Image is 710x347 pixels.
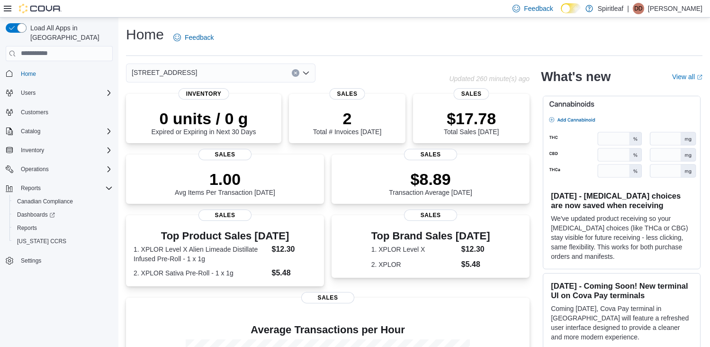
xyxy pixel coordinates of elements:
a: Home [17,68,40,80]
button: Home [2,67,117,81]
div: Expired or Expiring in Next 30 Days [152,109,256,136]
p: $8.89 [389,170,472,189]
dt: 1. XPLOR Level X Alien Limeade Distillate Infused Pre-Roll - 1 x 1g [134,245,268,264]
a: Dashboards [13,209,59,220]
button: Users [17,87,39,99]
a: Settings [17,255,45,266]
dd: $12.30 [461,244,490,255]
a: Reports [13,222,41,234]
span: Dashboards [17,211,55,219]
span: DD [634,3,642,14]
span: Washington CCRS [13,236,113,247]
span: Reports [17,183,113,194]
span: Canadian Compliance [17,198,73,205]
dd: $12.30 [272,244,317,255]
span: Sales [301,292,354,303]
p: Updated 260 minute(s) ago [449,75,530,82]
span: Sales [330,88,365,100]
button: Users [2,86,117,100]
button: [US_STATE] CCRS [9,235,117,248]
h4: Average Transactions per Hour [134,324,522,336]
button: Reports [17,183,45,194]
a: Canadian Compliance [13,196,77,207]
div: Total Sales [DATE] [444,109,499,136]
div: Total # Invoices [DATE] [313,109,381,136]
button: Catalog [2,125,117,138]
dt: 2. XPLOR Sativa Pre-Roll - 1 x 1g [134,268,268,278]
button: Canadian Compliance [9,195,117,208]
span: Canadian Compliance [13,196,113,207]
dd: $5.48 [461,259,490,270]
input: Dark Mode [561,3,581,13]
dt: 2. XPLOR [371,260,458,269]
img: Cova [19,4,62,13]
h1: Home [126,25,164,44]
p: | [627,3,629,14]
span: Home [17,68,113,80]
button: Operations [2,163,117,176]
span: Catalog [21,128,40,135]
button: Open list of options [302,69,310,77]
a: [US_STATE] CCRS [13,236,70,247]
span: Catalog [17,126,113,137]
p: [PERSON_NAME] [648,3,702,14]
span: Users [21,89,36,97]
span: Operations [17,164,113,175]
button: Inventory [17,145,48,156]
button: Inventory [2,144,117,157]
span: Inventory [179,88,229,100]
span: Load All Apps in [GEOGRAPHIC_DATA] [27,23,113,42]
span: Users [17,87,113,99]
dt: 1. XPLOR Level X [371,245,458,254]
span: Sales [198,149,252,160]
div: Avg Items Per Transaction [DATE] [175,170,275,196]
span: Reports [21,184,41,192]
span: Customers [21,109,48,116]
a: Customers [17,107,52,118]
button: Settings [2,254,117,267]
span: [US_STATE] CCRS [17,237,66,245]
h3: [DATE] - Coming Soon! New terminal UI on Cova Pay terminals [551,281,692,300]
span: Sales [198,210,252,221]
div: Transaction Average [DATE] [389,170,472,196]
span: Feedback [185,33,214,42]
p: 0 units / 0 g [152,109,256,128]
span: Settings [17,255,113,266]
a: Dashboards [9,208,117,221]
h3: Top Product Sales [DATE] [134,230,316,242]
span: Operations [21,165,49,173]
nav: Complex example [6,63,113,292]
dd: $5.48 [272,267,317,279]
span: Home [21,70,36,78]
p: 2 [313,109,381,128]
p: Coming [DATE], Cova Pay terminal in [GEOGRAPHIC_DATA] will feature a refreshed user interface des... [551,304,692,342]
span: Feedback [524,4,553,13]
span: Reports [13,222,113,234]
span: Reports [17,224,37,232]
button: Operations [17,164,53,175]
div: Daniel D [633,3,644,14]
span: Sales [404,210,457,221]
h3: [DATE] - [MEDICAL_DATA] choices are now saved when receiving [551,191,692,210]
span: Inventory [21,146,44,154]
button: Reports [2,182,117,195]
span: Sales [404,149,457,160]
p: We've updated product receiving so your [MEDICAL_DATA] choices (like THCa or CBG) stay visible fo... [551,214,692,261]
button: Customers [2,105,117,119]
a: Feedback [170,28,217,47]
svg: External link [697,74,702,80]
button: Clear input [292,69,299,77]
a: View allExternal link [672,73,702,81]
h3: Top Brand Sales [DATE] [371,230,490,242]
h2: What's new [541,69,611,84]
span: Settings [21,257,41,265]
p: $17.78 [444,109,499,128]
p: Spiritleaf [598,3,623,14]
span: [STREET_ADDRESS] [132,67,197,78]
span: Dashboards [13,209,113,220]
button: Catalog [17,126,44,137]
span: Customers [17,106,113,118]
span: Sales [454,88,489,100]
button: Reports [9,221,117,235]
